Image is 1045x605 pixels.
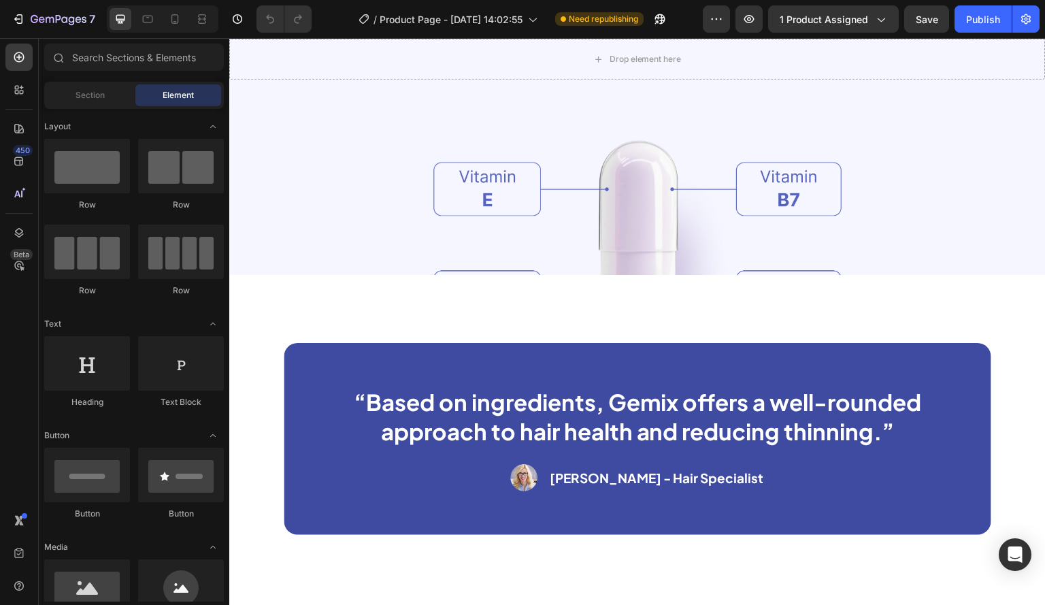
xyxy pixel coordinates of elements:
span: Element [163,89,194,101]
div: Row [138,199,224,211]
span: Text [44,318,61,330]
p: [PERSON_NAME] - Hair Specialist [320,431,534,448]
p: 7 [89,11,95,27]
img: gempages_586367693435699997-4803e6bd-499f-4316-b10f-034cd2af6cda.png [281,426,308,453]
div: Publish [966,12,1000,27]
span: Button [44,429,69,442]
span: Toggle open [202,536,224,558]
span: Toggle open [202,425,224,446]
span: 1 product assigned [780,12,868,27]
span: Section [76,89,105,101]
button: 1 product assigned [768,5,899,33]
div: Row [138,284,224,297]
div: Button [44,508,130,520]
button: Save [904,5,949,33]
div: Heading [44,396,130,408]
h2: How to use [54,557,762,595]
div: 450 [13,145,33,156]
span: Product Page - [DATE] 14:02:55 [380,12,522,27]
span: Media [44,541,68,553]
div: Open Intercom Messenger [999,538,1031,571]
button: 7 [5,5,101,33]
div: Text Block [138,396,224,408]
div: Beta [10,249,33,260]
span: Save [916,14,938,25]
button: Publish [955,5,1012,33]
span: Toggle open [202,313,224,335]
div: Undo/Redo [256,5,312,33]
div: Button [138,508,224,520]
iframe: Design area [229,38,1045,605]
span: Toggle open [202,116,224,137]
input: Search Sections & Elements [44,44,224,71]
div: Row [44,199,130,211]
span: / [374,12,377,27]
div: Row [44,284,130,297]
span: Layout [44,120,71,133]
span: Need republishing [569,13,638,25]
